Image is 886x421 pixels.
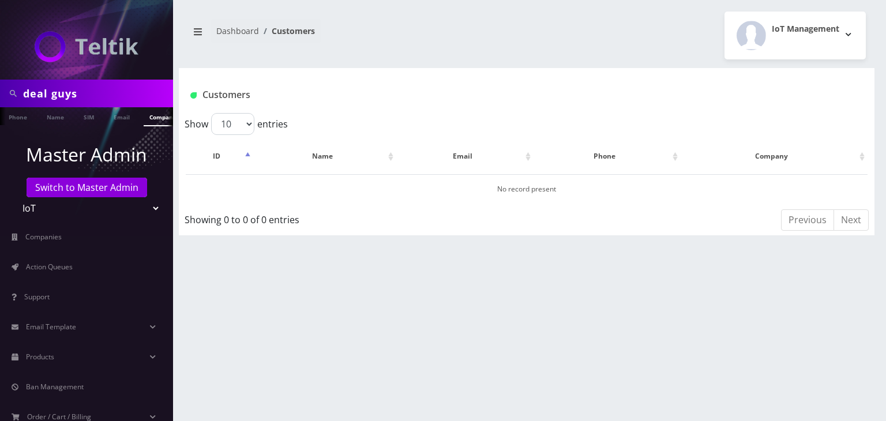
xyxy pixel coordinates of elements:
a: Switch to Master Admin [27,178,147,197]
button: IoT Management [724,12,866,59]
select: Showentries [211,113,254,135]
li: Customers [259,25,315,37]
span: Products [26,352,54,362]
nav: breadcrumb [187,19,518,52]
th: Email: activate to sort column ascending [397,140,533,173]
label: Show entries [185,113,288,135]
span: Support [24,292,50,302]
th: Company: activate to sort column ascending [682,140,868,173]
input: Search in Company [23,82,170,104]
td: No record present [186,174,868,204]
th: Phone: activate to sort column ascending [535,140,681,173]
a: Company [144,107,182,126]
th: Name: activate to sort column ascending [254,140,396,173]
div: Showing 0 to 0 of 0 entries [185,208,461,227]
a: Next [834,209,869,231]
span: Action Queues [26,262,73,272]
span: Ban Management [26,382,84,392]
h1: Customers [190,89,748,100]
a: Email [108,107,136,125]
h2: IoT Management [772,24,839,34]
img: IoT [35,31,138,62]
th: ID: activate to sort column descending [186,140,253,173]
a: Name [41,107,70,125]
a: Previous [781,209,834,231]
a: SIM [78,107,100,125]
a: Dashboard [216,25,259,36]
a: Phone [3,107,33,125]
span: Email Template [26,322,76,332]
span: Companies [25,232,62,242]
